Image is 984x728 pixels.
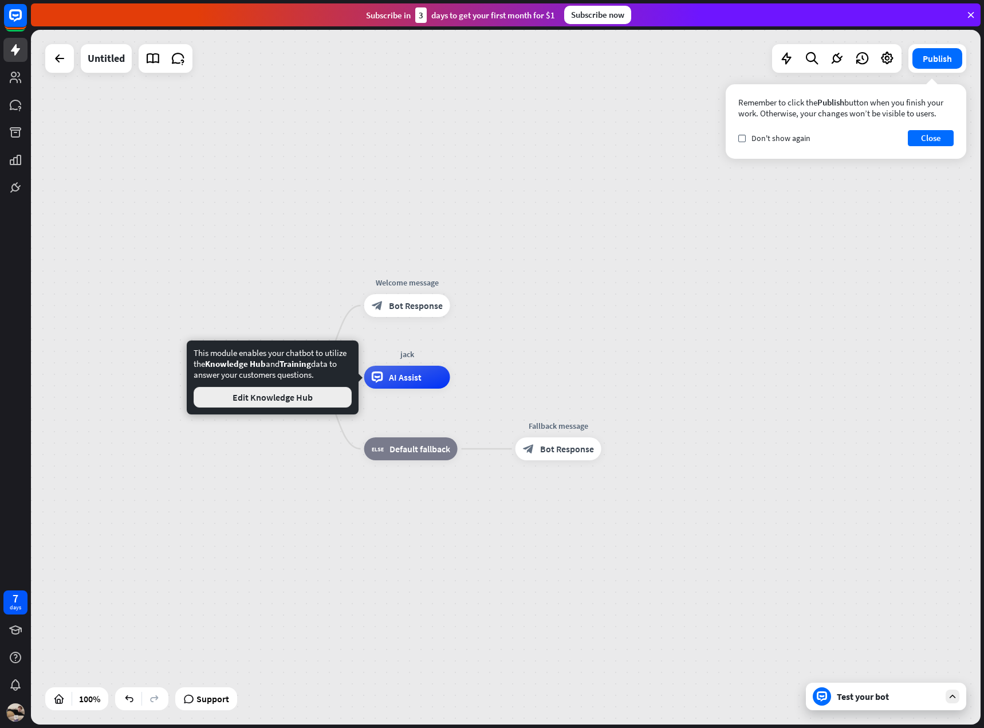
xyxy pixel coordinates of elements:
[912,48,962,69] button: Publish
[507,420,610,432] div: Fallback message
[540,443,594,455] span: Bot Response
[356,349,459,360] div: jack
[205,358,266,369] span: Knowledge Hub
[837,691,940,702] div: Test your bot
[389,371,422,383] span: AI Assist
[76,690,104,708] div: 100%
[13,593,18,604] div: 7
[88,44,125,73] div: Untitled
[564,6,631,24] div: Subscribe now
[817,97,844,108] span: Publish
[523,443,534,455] i: block_bot_response
[389,443,450,455] span: Default fallback
[356,277,459,288] div: Welcome message
[389,300,443,311] span: Bot Response
[3,590,27,615] a: 7 days
[280,358,311,369] span: Training
[372,443,384,455] i: block_fallback
[196,690,229,708] span: Support
[738,97,954,119] div: Remember to click the button when you finish your work. Otherwise, your changes won’t be visible ...
[194,387,352,408] button: Edit Knowledge Hub
[10,604,21,612] div: days
[751,133,810,143] span: Don't show again
[372,300,383,311] i: block_bot_response
[366,7,555,23] div: Subscribe in days to get your first month for $1
[9,5,44,39] button: Open LiveChat chat widget
[415,7,427,23] div: 3
[908,130,954,146] button: Close
[194,347,352,408] div: This module enables your chatbot to utilize the and data to answer your customers questions.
